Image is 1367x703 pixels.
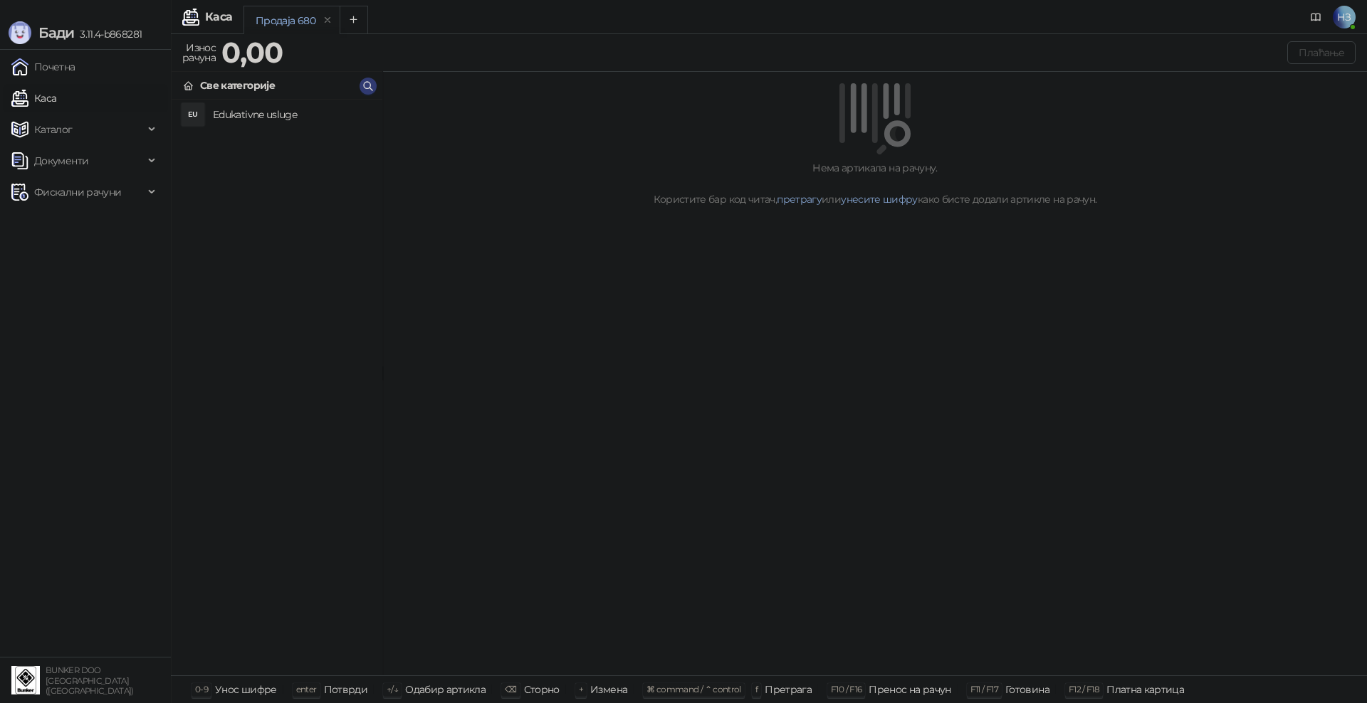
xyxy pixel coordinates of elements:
[200,78,275,93] div: Све категорије
[172,100,382,675] div: grid
[765,680,812,699] div: Претрага
[505,684,516,694] span: ⌫
[590,680,627,699] div: Измена
[256,13,315,28] div: Продаја 680
[831,684,861,694] span: F10 / F16
[324,680,368,699] div: Потврди
[213,103,371,126] h4: Edukativne usluge
[38,24,74,41] span: Бади
[215,680,277,699] div: Унос шифре
[221,35,283,70] strong: 0,00
[205,11,232,23] div: Каса
[195,684,208,694] span: 0-9
[46,665,134,696] small: BUNKER DOO [GEOGRAPHIC_DATA] ([GEOGRAPHIC_DATA])
[179,38,219,67] div: Износ рачуна
[296,684,317,694] span: enter
[1333,6,1356,28] span: НЗ
[970,684,998,694] span: F11 / F17
[34,147,88,175] span: Документи
[400,160,1350,207] div: Нема артикала на рачуну. Користите бар код читач, или како бисте додали артикле на рачун.
[1287,41,1356,64] button: Плаћање
[841,193,918,206] a: унесите шифру
[646,684,741,694] span: ⌘ command / ⌃ control
[1005,680,1049,699] div: Готовина
[387,684,398,694] span: ↑/↓
[318,14,337,26] button: remove
[1304,6,1327,28] a: Документација
[524,680,560,699] div: Сторно
[1069,684,1099,694] span: F12 / F18
[34,178,121,206] span: Фискални рачуни
[579,684,583,694] span: +
[34,115,73,144] span: Каталог
[755,684,758,694] span: f
[74,28,142,41] span: 3.11.4-b868281
[11,53,75,81] a: Почетна
[405,680,486,699] div: Одабир артикла
[11,666,40,694] img: 64x64-companyLogo-d200c298-da26-4023-afd4-f376f589afb5.jpeg
[1106,680,1184,699] div: Платна картица
[777,193,822,206] a: претрагу
[340,6,368,34] button: Add tab
[869,680,950,699] div: Пренос на рачун
[9,21,31,44] img: Logo
[182,103,204,126] div: EU
[11,84,56,112] a: Каса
